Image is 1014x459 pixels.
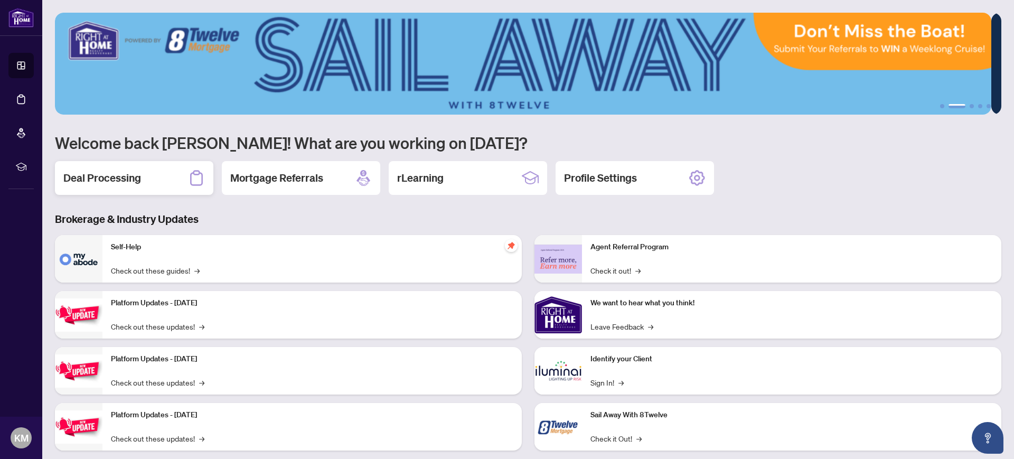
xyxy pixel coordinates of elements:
[505,239,518,252] span: pushpin
[111,353,513,365] p: Platform Updates - [DATE]
[534,403,582,451] img: Sail Away With 8Twelve
[635,265,641,276] span: →
[590,265,641,276] a: Check it out!→
[111,409,513,421] p: Platform Updates - [DATE]
[111,241,513,253] p: Self-Help
[111,321,204,332] a: Check out these updates!→
[8,8,34,27] img: logo
[111,265,200,276] a: Check out these guides!→
[199,321,204,332] span: →
[14,430,29,445] span: KM
[987,104,991,108] button: 5
[534,245,582,274] img: Agent Referral Program
[55,235,102,283] img: Self-Help
[590,321,653,332] a: Leave Feedback→
[534,347,582,395] img: Identify your Client
[111,377,204,388] a: Check out these updates!→
[590,353,993,365] p: Identify your Client
[111,297,513,309] p: Platform Updates - [DATE]
[230,171,323,185] h2: Mortgage Referrals
[618,377,624,388] span: →
[636,433,642,444] span: →
[940,104,944,108] button: 1
[55,13,991,115] img: Slide 1
[63,171,141,185] h2: Deal Processing
[590,433,642,444] a: Check it Out!→
[564,171,637,185] h2: Profile Settings
[970,104,974,108] button: 3
[55,133,1001,153] h1: Welcome back [PERSON_NAME]! What are you working on [DATE]?
[199,433,204,444] span: →
[949,104,965,108] button: 2
[55,298,102,332] img: Platform Updates - July 21, 2025
[978,104,982,108] button: 4
[397,171,444,185] h2: rLearning
[534,291,582,339] img: We want to hear what you think!
[590,241,993,253] p: Agent Referral Program
[648,321,653,332] span: →
[111,433,204,444] a: Check out these updates!→
[972,422,1003,454] button: Open asap
[590,297,993,309] p: We want to hear what you think!
[55,212,1001,227] h3: Brokerage & Industry Updates
[55,410,102,444] img: Platform Updates - June 23, 2025
[590,409,993,421] p: Sail Away With 8Twelve
[194,265,200,276] span: →
[590,377,624,388] a: Sign In!→
[199,377,204,388] span: →
[55,354,102,388] img: Platform Updates - July 8, 2025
